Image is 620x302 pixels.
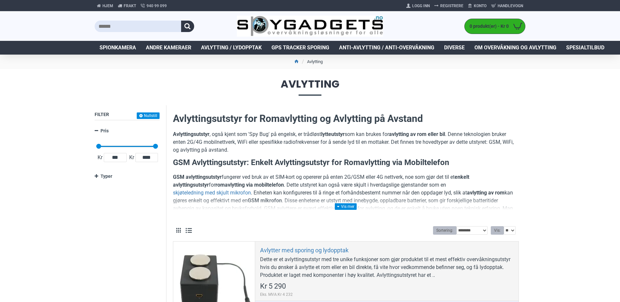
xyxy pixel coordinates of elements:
[173,130,519,154] p: , også kjent som 'Spy Bug' på engelsk, er trådløst som kan brukes for . Denne teknologien bruker ...
[173,173,519,220] p: fungerer ved bruk av et SIM-kort og opererer på enten 2G/GSM eller 4G nettverk, noe som gjør det ...
[339,44,434,52] span: Anti-avlytting / Anti-overvåkning
[95,112,109,117] span: Filter
[260,283,286,290] span: Kr 5 290
[474,3,487,9] span: Konto
[95,41,141,55] a: Spionkamera
[141,41,196,55] a: Andre kameraer
[467,190,504,196] strong: avlytting av rom
[201,44,262,52] span: Avlytting / Lydopptak
[321,131,345,137] strong: lytteutstyr
[271,44,329,52] span: GPS Tracker Sporing
[173,174,469,188] strong: enkelt avlyttingsutstyr
[96,154,104,161] span: Kr
[432,1,466,11] a: Registrere
[124,3,136,9] span: Frakt
[412,3,430,9] span: Logg Inn
[466,1,489,11] a: Konto
[215,182,284,188] strong: romavlytting via mobiltelefon
[248,197,282,204] strong: GSM mikrofon
[147,3,167,9] span: 940 99 099
[100,44,136,52] span: Spionkamera
[491,226,504,235] label: Vis:
[173,112,519,126] h2: Avlyttingsutstyr for Romavlytting og Avlytting på Avstand
[260,256,514,279] div: Dette er et avlyttingsutstyr med tre unike funksjoner som gjør produktet til et mest effektiv ove...
[561,41,609,55] a: Spesialtilbud
[173,131,209,137] strong: Avlyttingsutstyr
[404,1,432,11] a: Logg Inn
[102,3,113,9] span: Hjem
[237,16,383,37] img: SpyGadgets.no
[440,3,463,9] span: Registrere
[334,41,439,55] a: Anti-avlytting / Anti-overvåkning
[444,44,465,52] span: Diverse
[498,3,523,9] span: Handlevogn
[433,226,457,235] label: Sortering:
[260,246,349,254] a: Avlytter med sporing og lydopptak
[173,174,222,180] strong: GSM avlyttingsutstyr
[95,125,160,137] a: Pris
[267,41,334,55] a: GPS Tracker Sporing
[173,157,519,168] h3: GSM Avlyttingsutstyr: Enkelt Avlyttingsutstyr for Romavlytting via Mobiltelefon
[128,154,135,161] span: Kr
[465,23,510,30] span: 0 produkt(er) - Kr 0
[474,44,556,52] span: Om overvåkning og avlytting
[95,171,160,182] a: Typer
[470,41,561,55] a: Om overvåkning og avlytting
[260,292,293,297] span: Eks. MVA:Kr 4 232
[137,112,160,119] button: Nullstill
[489,1,525,11] a: Handlevogn
[173,189,251,197] a: skjøteledning med skjult mikrofon
[196,41,267,55] a: Avlytting / Lydopptak
[566,44,604,52] span: Spesialtilbud
[389,131,445,137] strong: avlytting av rom eller bil
[465,19,525,34] a: 0 produkt(er) - Kr 0
[146,44,191,52] span: Andre kameraer
[439,41,470,55] a: Diverse
[95,79,525,95] span: Avlytting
